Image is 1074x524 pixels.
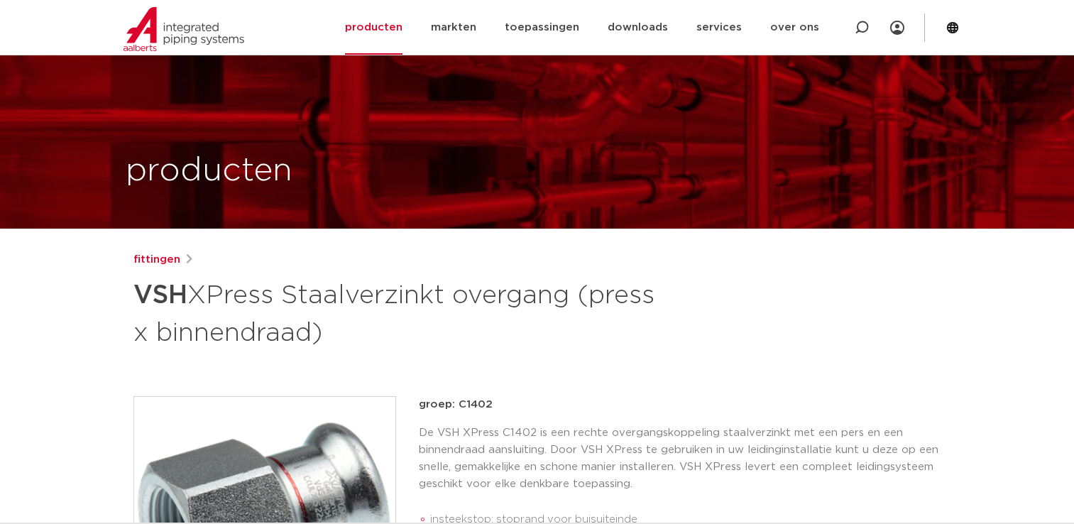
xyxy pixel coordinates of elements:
p: groep: C1402 [419,396,941,413]
h1: producten [126,148,292,194]
strong: VSH [133,283,187,308]
a: fittingen [133,251,180,268]
h1: XPress Staalverzinkt overgang (press x binnendraad) [133,274,667,351]
p: De VSH XPress C1402 is een rechte overgangskoppeling staalverzinkt met een pers en een binnendraa... [419,425,941,493]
